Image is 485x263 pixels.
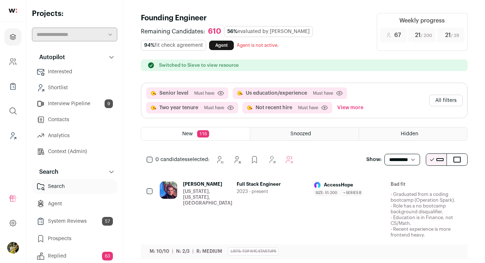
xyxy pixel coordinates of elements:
img: 27615c77b5557b7ed58748e81dc100be1b5a4c85131a0cfce60a4cc7a1912fde.jpg [160,181,177,199]
ul: | | [150,248,222,254]
a: Prospects [32,231,117,246]
span: N: 2/3 [176,249,189,254]
span: → Series B [341,190,363,196]
button: View more [336,102,365,114]
span: 21 [445,31,459,40]
span: Must have [204,105,224,111]
span: 116 [197,130,209,137]
button: Hide [230,152,244,167]
span: 57 [102,217,113,226]
a: Snoozed [250,127,358,140]
button: Senior level [159,90,188,97]
h2: Bad fit [391,181,462,187]
button: Add to Autopilot [282,152,297,167]
span: New [182,131,193,136]
a: Shortlist [32,81,117,95]
h1: Founding Engineer [141,13,368,23]
a: Search [32,179,117,194]
a: Contacts [32,112,117,127]
span: Remaining Candidates: [141,27,205,36]
span: AccessHope [324,182,353,188]
span: Must have [298,105,318,111]
p: - Graduated from a coding bootcamp (Operation Spark). - Role has a no bootcamp background disqual... [391,192,462,238]
button: Autopilot [32,50,117,65]
a: Context (Admin) [32,144,117,159]
button: Two year tenure [159,104,198,111]
p: Autopilot [35,53,65,62]
h2: Projects: [32,9,117,19]
img: 6689865-medium_jpg [7,242,19,254]
a: Interested [32,65,117,79]
div: [US_STATE], [US_STATE], [GEOGRAPHIC_DATA] [183,189,232,206]
a: Company Lists [4,78,21,95]
button: All filters [429,95,463,106]
div: 610 [208,27,221,36]
span: Must have [313,90,333,96]
span: 0 candidates [155,157,187,162]
p: Search [35,168,58,176]
span: Full Stack Engineer [237,181,308,187]
div: Lists: Top NYC Startups [228,247,279,255]
a: Interview Pipeline9 [32,96,117,111]
button: Search [32,165,117,179]
span: Snoozed [290,131,311,136]
div: fit check agreement [141,40,206,51]
span: 21 [415,31,432,40]
span: / 29 [451,33,459,38]
span: Must have [194,90,215,96]
button: Add to Prospects [247,152,262,167]
span: 67 [394,31,401,40]
img: 6439b8fc760a0bc138978afff841b802cdf06e0a278ce7ef448a1562f8e7796d.jpg [314,182,321,188]
span: Size: 51-200 [314,190,339,196]
div: Weekly progress [399,16,445,25]
span: R: Medium [196,249,222,254]
a: Projects [4,28,21,46]
span: Hidden [401,131,418,136]
button: Open dropdown [7,242,19,254]
a: Agent [209,41,234,50]
button: Snooze [212,152,227,167]
span: 63 [102,252,113,260]
span: 9 [105,99,113,108]
a: System Reviews57 [32,214,117,229]
a: Analytics [32,128,117,143]
button: Us education/experience [246,90,307,97]
a: [PERSON_NAME] [US_STATE], [US_STATE], [GEOGRAPHIC_DATA] Full Stack Engineer 2023 - present Access... [160,181,462,250]
button: Not recent hire [256,104,292,111]
a: Company and ATS Settings [4,53,21,70]
span: 94% [144,43,155,48]
span: 56% [227,29,237,34]
div: evaluated by [PERSON_NAME] [224,26,313,37]
span: Agent is not active. [237,43,279,48]
p: Show: [366,156,382,163]
a: Agent [32,197,117,211]
span: selected: [155,156,209,163]
a: Leads (Backoffice) [4,127,21,144]
span: / 200 [421,33,432,38]
span: M: 10/10 [150,249,169,254]
button: Add to Shortlist [265,152,279,167]
a: Hidden [359,127,467,140]
p: Switched to Sieve to view resource [159,62,239,68]
img: wellfound-shorthand-0d5821cbd27db2630d0214b213865d53afaa358527fdda9d0ea32b1df1b89c2c.svg [9,9,17,13]
span: 2023 - present [237,189,308,194]
span: [PERSON_NAME] [183,181,232,187]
